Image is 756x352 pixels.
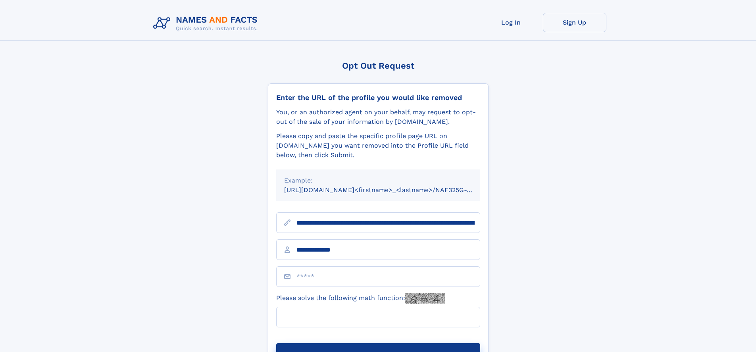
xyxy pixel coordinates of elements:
div: Opt Out Request [268,61,489,71]
div: Enter the URL of the profile you would like removed [276,93,480,102]
small: [URL][DOMAIN_NAME]<firstname>_<lastname>/NAF325G-xxxxxxxx [284,186,495,194]
label: Please solve the following math function: [276,293,445,304]
div: Please copy and paste the specific profile page URL on [DOMAIN_NAME] you want removed into the Pr... [276,131,480,160]
div: You, or an authorized agent on your behalf, may request to opt-out of the sale of your informatio... [276,108,480,127]
a: Sign Up [543,13,606,32]
img: Logo Names and Facts [150,13,264,34]
div: Example: [284,176,472,185]
a: Log In [479,13,543,32]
